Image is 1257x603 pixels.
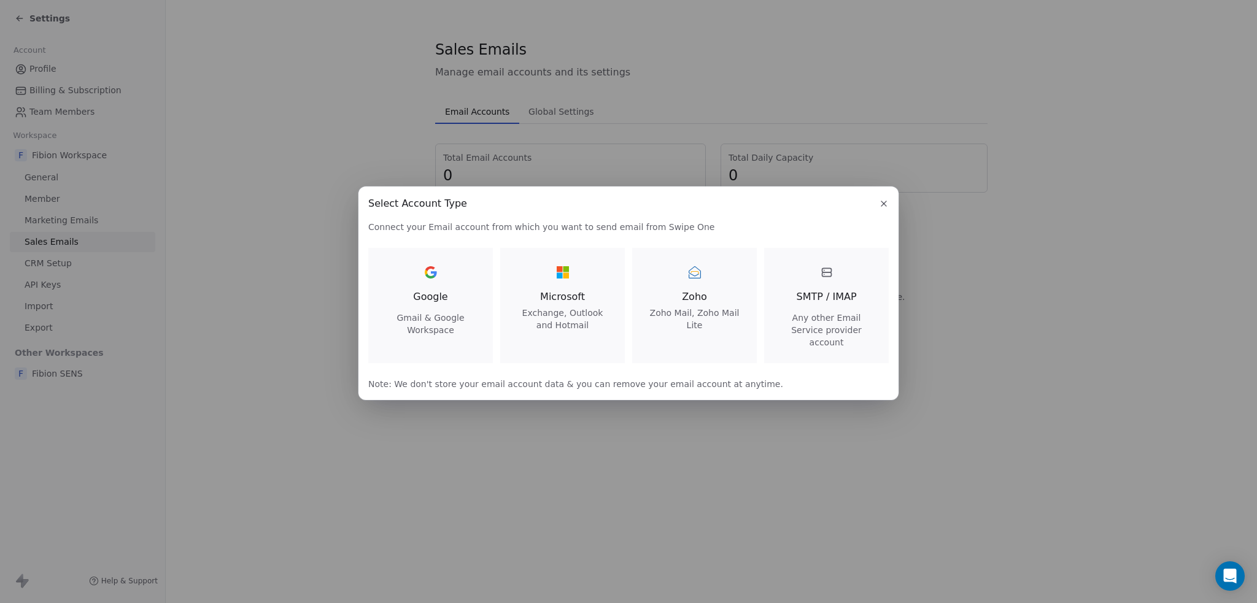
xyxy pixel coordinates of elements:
span: Select Account Type [368,196,467,211]
span: Zoho [647,290,742,304]
span: Gmail & Google Workspace [383,312,478,336]
span: Exchange, Outlook and Hotmail [515,307,610,331]
span: Zoho Mail, Zoho Mail Lite [647,307,742,331]
span: Note: We don't store your email account data & you can remove your email account at anytime. [368,378,889,390]
span: Any other Email Service provider account [779,312,874,348]
span: Connect your Email account from which you want to send email from Swipe One [368,221,889,233]
span: Microsoft [515,290,610,304]
span: Google [413,290,447,304]
span: SMTP / IMAP [796,290,856,304]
